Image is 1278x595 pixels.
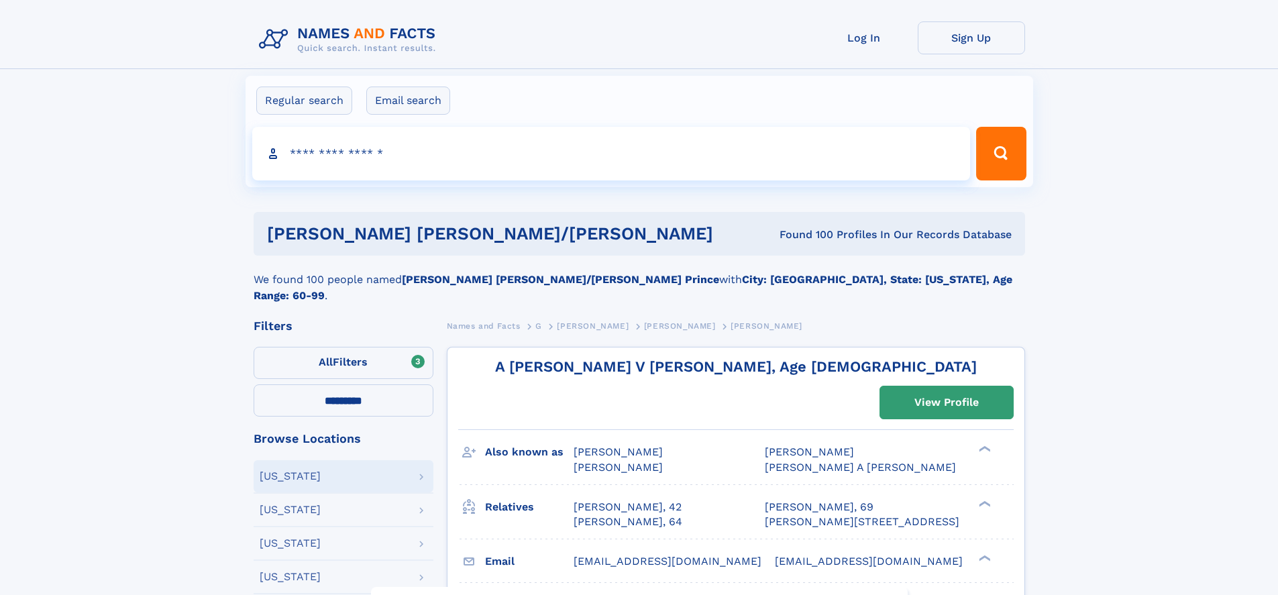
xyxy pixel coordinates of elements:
[644,321,716,331] span: [PERSON_NAME]
[975,553,992,562] div: ❯
[254,256,1025,304] div: We found 100 people named with .
[918,21,1025,54] a: Sign Up
[260,538,321,549] div: [US_STATE]
[731,321,802,331] span: [PERSON_NAME]
[260,572,321,582] div: [US_STATE]
[254,320,433,332] div: Filters
[254,347,433,379] label: Filters
[252,127,971,180] input: search input
[319,356,333,368] span: All
[485,496,574,519] h3: Relatives
[914,387,979,418] div: View Profile
[976,127,1026,180] button: Search Button
[574,515,682,529] a: [PERSON_NAME], 64
[254,21,447,58] img: Logo Names and Facts
[810,21,918,54] a: Log In
[775,555,963,567] span: [EMAIL_ADDRESS][DOMAIN_NAME]
[880,386,1013,419] a: View Profile
[574,500,682,515] a: [PERSON_NAME], 42
[765,500,873,515] a: [PERSON_NAME], 69
[574,461,663,474] span: [PERSON_NAME]
[574,555,761,567] span: [EMAIL_ADDRESS][DOMAIN_NAME]
[485,550,574,573] h3: Email
[644,317,716,334] a: [PERSON_NAME]
[260,471,321,482] div: [US_STATE]
[574,445,663,458] span: [PERSON_NAME]
[256,87,352,115] label: Regular search
[495,358,977,375] a: A [PERSON_NAME] V [PERSON_NAME], Age [DEMOGRAPHIC_DATA]
[254,433,433,445] div: Browse Locations
[557,317,629,334] a: [PERSON_NAME]
[402,273,719,286] b: [PERSON_NAME] [PERSON_NAME]/[PERSON_NAME] Prince
[254,273,1012,302] b: City: [GEOGRAPHIC_DATA], State: [US_STATE], Age Range: 60-99
[535,317,542,334] a: G
[267,225,747,242] h1: [PERSON_NAME] [PERSON_NAME]/[PERSON_NAME]
[765,461,956,474] span: [PERSON_NAME] A [PERSON_NAME]
[746,227,1012,242] div: Found 100 Profiles In Our Records Database
[765,445,854,458] span: [PERSON_NAME]
[557,321,629,331] span: [PERSON_NAME]
[975,445,992,453] div: ❯
[447,317,521,334] a: Names and Facts
[765,515,959,529] a: [PERSON_NAME][STREET_ADDRESS]
[485,441,574,464] h3: Also known as
[366,87,450,115] label: Email search
[260,504,321,515] div: [US_STATE]
[975,499,992,508] div: ❯
[535,321,542,331] span: G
